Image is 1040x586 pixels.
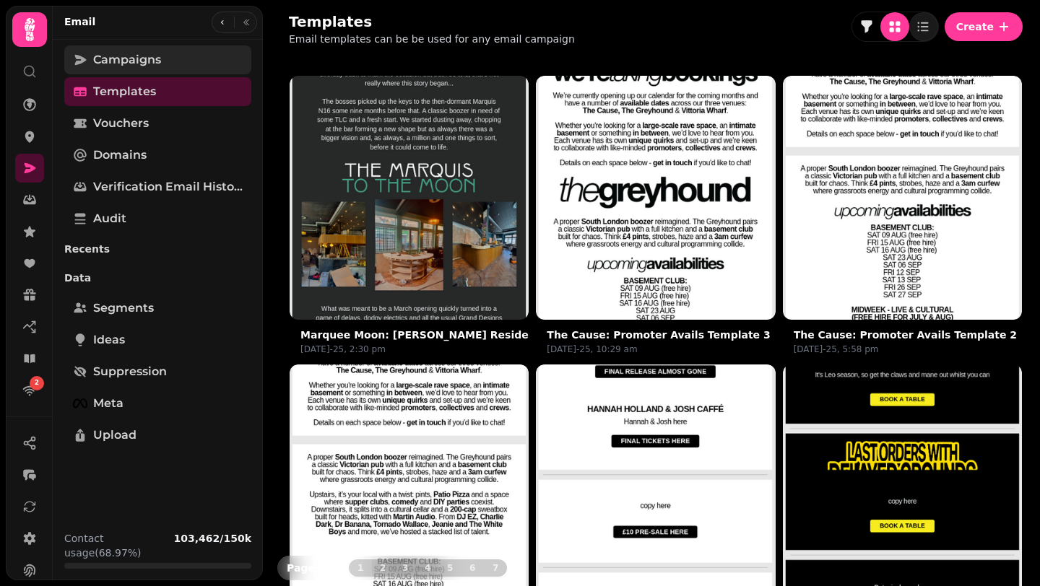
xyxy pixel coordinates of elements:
[93,115,149,132] span: Vouchers
[230,16,589,375] img: Marquee Moon: Grace Sands Residency & Deli x Johnny Redel [copy]
[371,559,394,577] button: 2
[289,32,575,46] p: Email templates can be be used for any email campaign
[93,395,123,412] span: Meta
[355,564,366,572] span: 1
[174,533,251,544] b: 103,462 / 150k
[399,564,411,572] span: 3
[64,141,251,170] a: Domains
[64,109,251,138] a: Vouchers
[422,564,433,572] span: 4
[53,40,263,520] nav: Tabs
[64,265,251,291] p: Data
[281,561,346,575] p: Page 1 of 7
[945,12,1023,41] button: Create
[794,328,1017,342] button: The Cause: Promoter Avails Template 2
[64,531,168,560] p: Contact usage (68.97%)
[93,299,154,317] span: Segments
[64,204,251,233] a: Audit
[416,559,439,577] button: 4
[64,325,251,354] a: Ideas
[64,14,95,29] h2: Email
[300,344,518,355] p: [DATE]-25, 2:30 pm
[64,421,251,450] a: Upload
[93,83,156,100] span: Templates
[64,357,251,386] a: Suppression
[64,294,251,323] a: Segments
[444,564,456,572] span: 5
[349,559,507,577] nav: Pagination
[15,376,44,405] a: 2
[64,45,251,74] a: Campaigns
[547,344,764,355] p: [DATE]-25, 10:29 am
[484,559,507,577] button: 7
[93,178,243,196] span: Verification email history
[461,559,484,577] button: 6
[93,331,125,349] span: Ideas
[64,172,251,201] a: Verification email history
[93,51,161,69] span: Campaigns
[476,16,835,375] img: The Cause: Promoter Avails Template 3
[289,12,566,32] h2: Templates
[64,389,251,418] a: Meta
[377,564,389,572] span: 2
[394,559,417,577] button: 3
[93,427,136,444] span: Upload
[93,210,126,227] span: Audit
[93,363,167,380] span: Suppression
[438,559,461,577] button: 5
[349,559,372,577] button: 1
[490,564,501,572] span: 7
[93,146,147,164] span: Domains
[300,328,733,342] button: Marquee Moon: [PERSON_NAME] Residency & Deli x [PERSON_NAME] [copy]
[64,236,251,262] p: Recents
[794,344,1011,355] p: [DATE]-25, 5:58 pm
[64,77,251,106] a: Templates
[35,378,39,388] span: 2
[547,328,770,342] button: The Cause: Promoter Avails Template 3
[467,564,478,572] span: 6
